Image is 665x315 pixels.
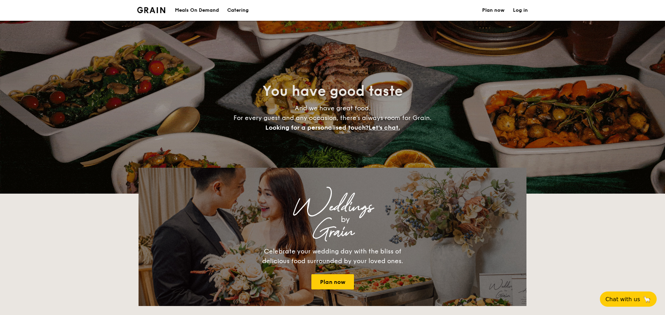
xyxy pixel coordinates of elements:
div: Weddings [199,201,465,213]
div: by [225,213,465,226]
span: Chat with us [605,296,640,303]
div: Celebrate your wedding day with the bliss of delicious food surrounded by your loved ones. [255,247,410,266]
img: Grain [137,7,165,13]
span: 🦙 [643,295,651,303]
button: Chat with us🦙 [600,291,657,307]
a: Plan now [311,274,354,289]
a: Logotype [137,7,165,13]
div: Grain [199,226,465,238]
span: Let's chat. [369,124,400,131]
div: Loading menus magically... [139,161,526,168]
